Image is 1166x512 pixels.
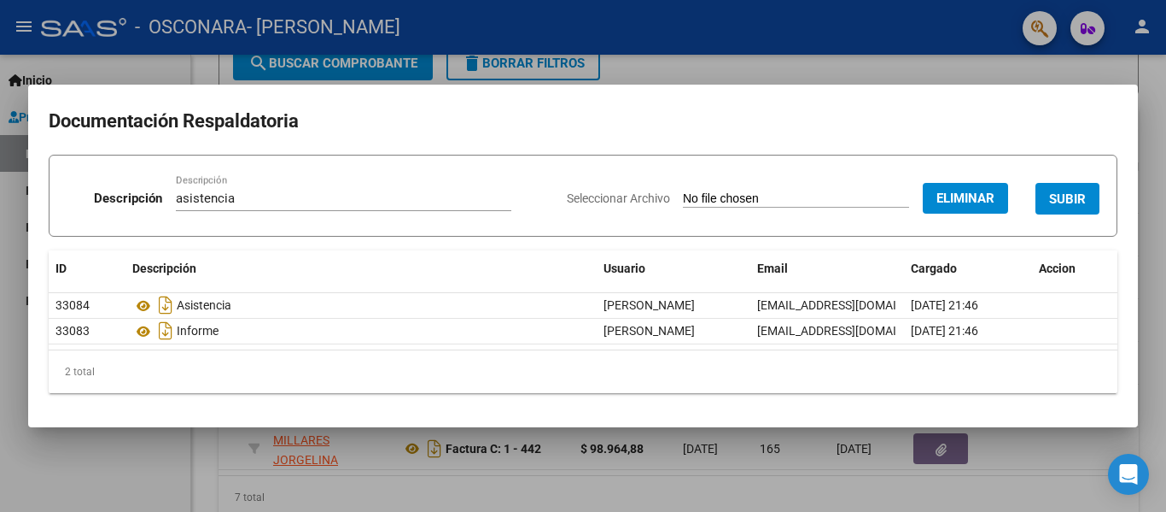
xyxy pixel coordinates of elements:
[55,324,90,338] span: 33083
[911,298,978,312] span: [DATE] 21:46
[1032,250,1117,287] datatable-header-cell: Accion
[154,317,177,344] i: Descargar documento
[125,250,597,287] datatable-header-cell: Descripción
[911,262,957,275] span: Cargado
[132,317,590,344] div: Informe
[49,105,1117,138] h2: Documentación Respaldatoria
[154,291,177,319] i: Descargar documento
[923,183,1008,214] button: Eliminar
[757,324,947,338] span: [EMAIL_ADDRESS][DOMAIN_NAME]
[132,291,590,319] div: Asistencia
[911,324,978,338] span: [DATE] 21:46
[603,324,695,338] span: [PERSON_NAME]
[55,262,67,275] span: ID
[603,262,645,275] span: Usuario
[750,250,904,287] datatable-header-cell: Email
[757,262,788,275] span: Email
[936,191,994,206] span: Eliminar
[132,262,196,275] span: Descripción
[904,250,1032,287] datatable-header-cell: Cargado
[1049,191,1086,207] span: SUBIR
[1035,183,1099,215] button: SUBIR
[1039,262,1076,275] span: Accion
[567,191,670,205] span: Seleccionar Archivo
[49,250,125,287] datatable-header-cell: ID
[1108,454,1149,495] div: Open Intercom Messenger
[597,250,750,287] datatable-header-cell: Usuario
[603,298,695,312] span: [PERSON_NAME]
[757,298,947,312] span: [EMAIL_ADDRESS][DOMAIN_NAME]
[55,298,90,312] span: 33084
[49,350,1117,393] div: 2 total
[94,189,162,209] p: Descripción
